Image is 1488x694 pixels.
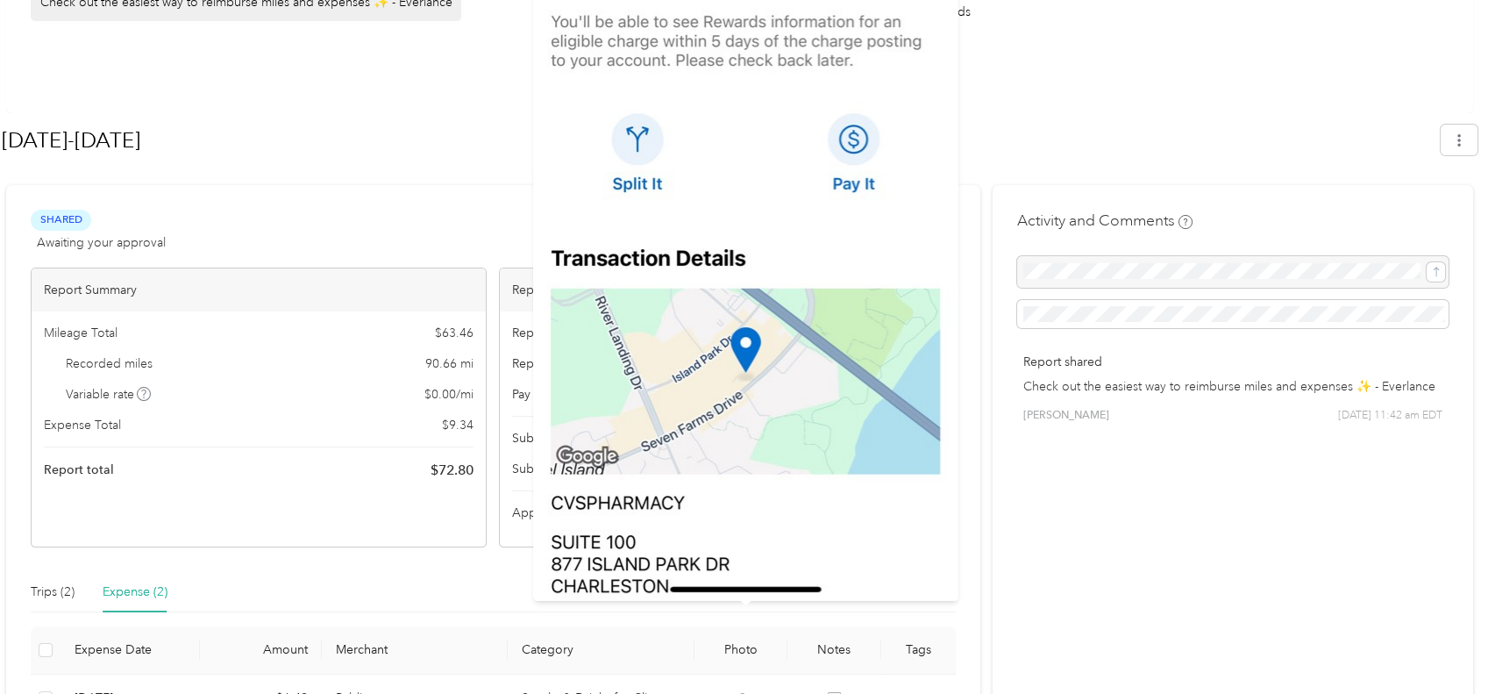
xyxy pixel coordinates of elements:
[425,354,473,373] span: 90.66 mi
[895,642,942,657] div: Tags
[103,583,167,602] div: Expense (2)
[424,385,473,404] span: $ 0.00 / mi
[1023,408,1109,424] span: [PERSON_NAME]
[431,460,473,481] span: $ 72.80
[322,626,509,675] th: Merchant
[512,504,572,522] span: Approvers
[61,626,200,675] th: Expense Date
[44,461,114,479] span: Report total
[37,233,166,252] span: Awaiting your approval
[435,324,473,342] span: $ 63.46
[512,354,592,373] span: Report period
[2,119,1428,161] h1: 9/15/25-9/28/25
[500,268,954,311] div: Report details
[32,268,486,311] div: Report Summary
[31,210,91,230] span: Shared
[512,324,566,342] span: Report ID
[66,385,152,404] span: Variable rate
[1023,377,1442,396] p: Check out the easiest way to reimburse miles and expenses ✨ - Everlance
[1017,210,1193,232] h4: Activity and Comments
[442,416,473,434] span: $ 9.34
[694,626,787,675] th: Photo
[512,429,566,447] span: Submitter
[66,354,153,373] span: Recorded miles
[44,324,117,342] span: Mileage Total
[881,626,956,675] th: Tags
[31,583,75,602] div: Trips (2)
[512,460,588,478] span: Submitted on
[512,385,573,404] span: Pay period
[44,416,121,434] span: Expense Total
[787,626,880,675] th: Notes
[200,626,321,675] th: Amount
[1023,353,1442,371] p: Report shared
[1338,408,1442,424] span: [DATE] 11:42 am EDT
[508,626,694,675] th: Category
